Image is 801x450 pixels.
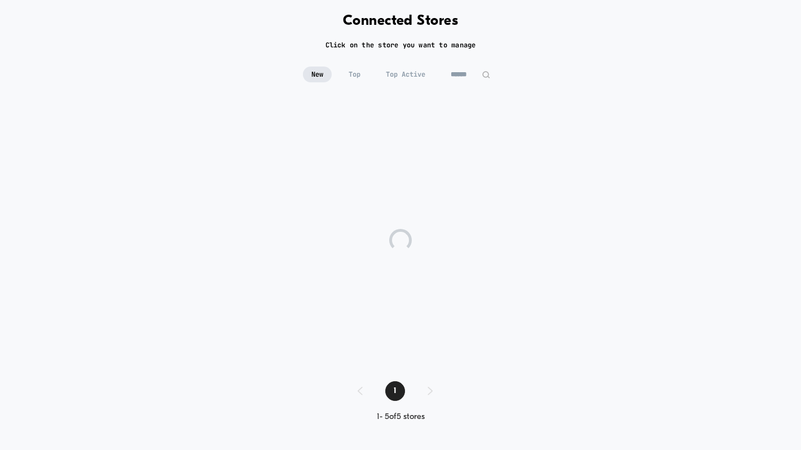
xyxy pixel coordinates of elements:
[325,41,476,50] h2: Click on the store you want to manage
[377,67,434,82] span: Top Active
[340,67,369,82] span: Top
[482,70,490,79] img: edit
[343,13,459,29] h1: Connected Stores
[303,67,332,82] span: New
